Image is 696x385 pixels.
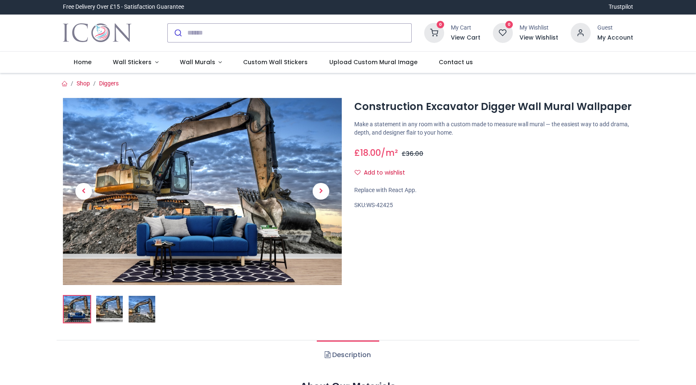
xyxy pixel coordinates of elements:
[243,58,308,66] span: Custom Wall Stickers
[129,296,155,322] img: WS-42425-03
[451,24,480,32] div: My Cart
[439,58,473,66] span: Contact us
[360,147,381,159] span: 18.00
[520,24,558,32] div: My Wishlist
[597,24,633,32] div: Guest
[354,201,633,210] div: SKU:
[329,58,418,66] span: Upload Custom Mural Image
[63,126,104,257] a: Previous
[505,21,513,29] sup: 0
[355,170,360,175] i: Add to wishlist
[451,34,480,42] a: View Cart
[113,58,152,66] span: Wall Stickers
[406,150,423,158] span: 36.00
[366,202,393,208] span: WS-42425
[313,183,329,200] span: Next
[102,52,169,73] a: Wall Stickers
[64,296,90,322] img: Construction Excavator Digger Wall Mural Wallpaper
[381,147,398,159] span: /m²
[437,21,445,29] sup: 0
[168,24,187,42] button: Submit
[493,29,513,35] a: 0
[63,21,132,45] a: Logo of Icon Wall Stickers
[597,34,633,42] a: My Account
[74,58,92,66] span: Home
[354,166,412,180] button: Add to wishlistAdd to wishlist
[63,21,132,45] img: Icon Wall Stickers
[354,147,381,159] span: £
[354,120,633,137] p: Make a statement in any room with a custom made to measure wall mural — the easiest way to add dr...
[63,3,184,11] div: Free Delivery Over £15 - Satisfaction Guarantee
[424,29,444,35] a: 0
[169,52,233,73] a: Wall Murals
[77,80,90,87] a: Shop
[300,126,342,257] a: Next
[354,100,633,114] h1: Construction Excavator Digger Wall Mural Wallpaper
[317,340,379,370] a: Description
[520,34,558,42] a: View Wishlist
[402,150,423,158] span: £
[96,296,123,322] img: WS-42425-02
[99,80,119,87] a: Diggers
[180,58,215,66] span: Wall Murals
[63,98,342,285] img: Construction Excavator Digger Wall Mural Wallpaper
[75,183,92,200] span: Previous
[354,186,633,195] div: Replace with React App.
[609,3,633,11] a: Trustpilot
